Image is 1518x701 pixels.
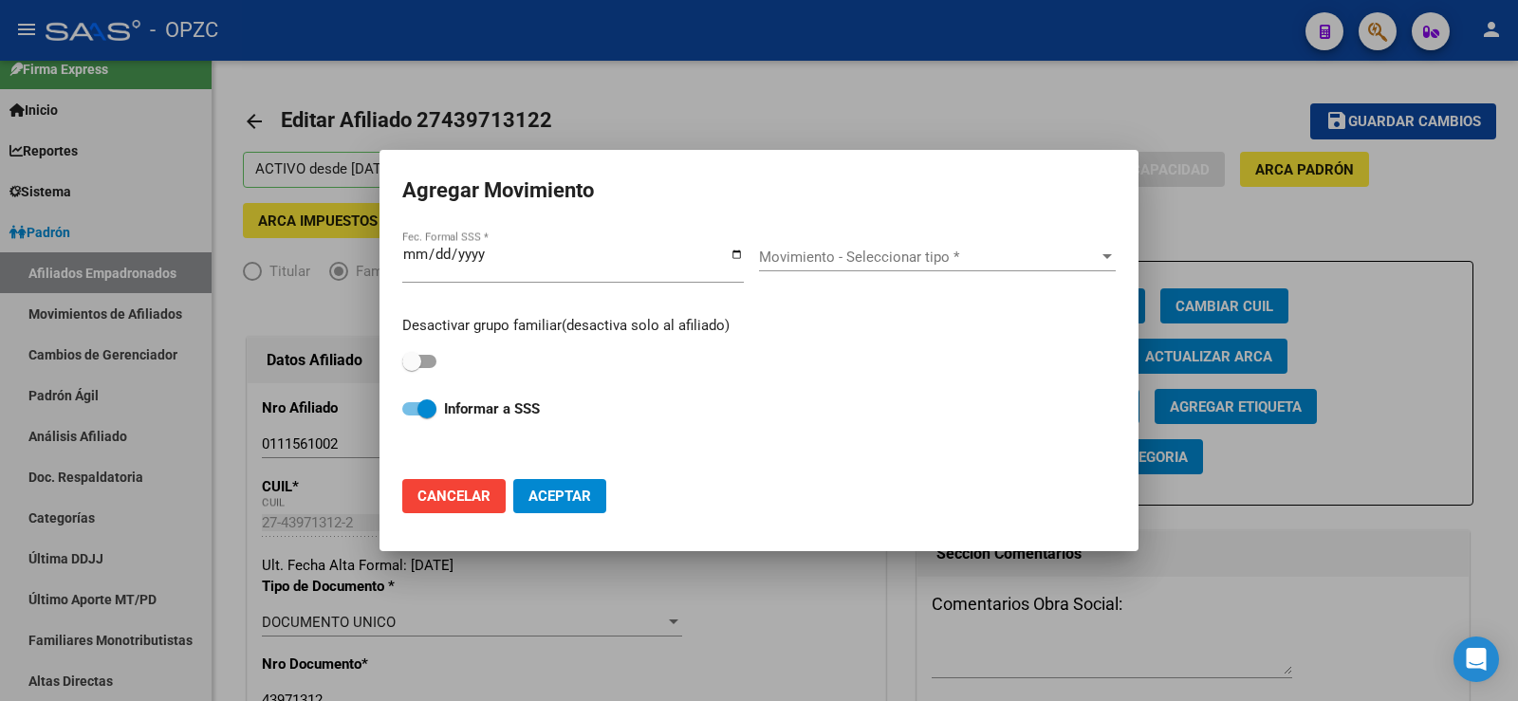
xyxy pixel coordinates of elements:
span: Movimiento - Seleccionar tipo * [759,249,1099,266]
button: Aceptar [513,479,606,513]
p: Desactivar grupo familiar(desactiva solo al afiliado) [402,315,1116,337]
button: Cancelar [402,479,506,513]
span: Aceptar [528,488,591,505]
span: Cancelar [417,488,491,505]
h2: Agregar Movimiento [402,173,1116,209]
div: Open Intercom Messenger [1453,636,1499,682]
strong: Informar a SSS [444,400,540,417]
